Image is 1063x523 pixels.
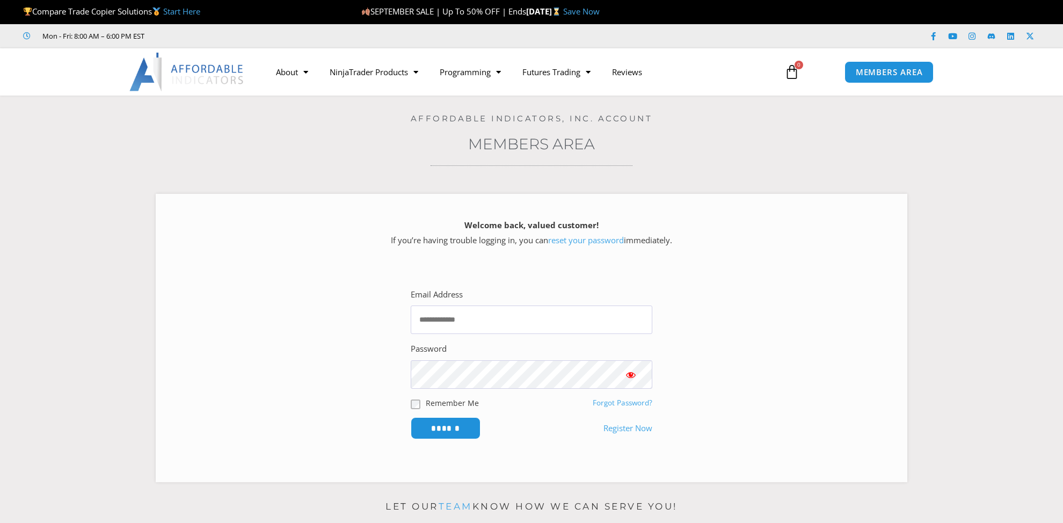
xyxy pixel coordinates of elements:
[603,421,652,436] a: Register Now
[163,6,200,17] a: Start Here
[40,30,144,42] span: Mon - Fri: 8:00 AM – 6:00 PM EST
[411,287,463,302] label: Email Address
[174,218,889,248] p: If you’re having trouble logging in, you can immediately.
[265,60,772,84] nav: Menu
[265,60,319,84] a: About
[563,6,600,17] a: Save Now
[512,60,601,84] a: Futures Trading
[426,397,479,409] label: Remember Me
[593,398,652,408] a: Forgot Password?
[795,61,803,69] span: 0
[319,60,429,84] a: NinjaTrader Products
[361,6,526,17] span: SEPTEMBER SALE | Up To 50% OFF | Ends
[844,61,934,83] a: MEMBERS AREA
[526,6,563,17] strong: [DATE]
[411,113,653,124] a: Affordable Indicators, Inc. Account
[609,360,652,389] button: Show password
[548,235,624,245] a: reset your password
[159,31,321,41] iframe: Customer reviews powered by Trustpilot
[129,53,245,91] img: LogoAI | Affordable Indicators – NinjaTrader
[439,501,472,512] a: team
[23,6,200,17] span: Compare Trade Copier Solutions
[464,220,599,230] strong: Welcome back, valued customer!
[768,56,816,88] a: 0
[601,60,653,84] a: Reviews
[152,8,161,16] img: 🥇
[429,60,512,84] a: Programming
[411,342,447,357] label: Password
[468,135,595,153] a: Members Area
[24,8,32,16] img: 🏆
[552,8,560,16] img: ⌛
[156,498,907,515] p: Let our know how we can serve you!
[362,8,370,16] img: 🍂
[856,68,923,76] span: MEMBERS AREA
